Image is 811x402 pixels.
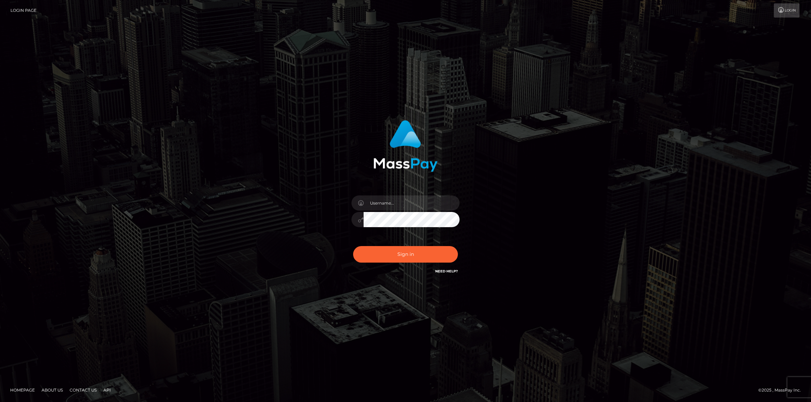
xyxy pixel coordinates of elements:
[364,195,460,211] input: Username...
[7,385,38,395] a: Homepage
[101,385,114,395] a: API
[10,3,36,18] a: Login Page
[373,120,438,172] img: MassPay Login
[67,385,99,395] a: Contact Us
[39,385,66,395] a: About Us
[774,3,800,18] a: Login
[353,246,458,263] button: Sign in
[758,386,806,394] div: © 2025 , MassPay Inc.
[435,269,458,273] a: Need Help?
